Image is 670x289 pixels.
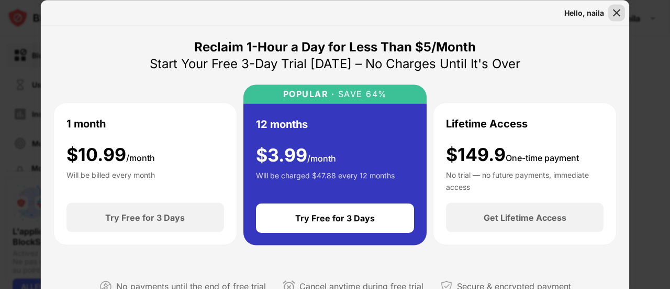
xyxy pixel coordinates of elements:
[307,153,336,163] span: /month
[105,212,185,223] div: Try Free for 3 Days
[66,169,155,190] div: Will be billed every month
[66,144,155,165] div: $ 10.99
[506,152,579,163] span: One-time payment
[126,152,155,163] span: /month
[564,8,604,17] div: Hello, naila
[66,115,106,131] div: 1 month
[256,116,308,132] div: 12 months
[283,89,335,99] div: POPULAR ·
[334,89,387,99] div: SAVE 64%
[446,144,579,165] div: $149.9
[150,55,520,72] div: Start Your Free 3-Day Trial [DATE] – No Charges Until It's Over
[194,38,476,55] div: Reclaim 1-Hour a Day for Less Than $5/Month
[446,169,604,190] div: No trial — no future payments, immediate access
[446,115,528,131] div: Lifetime Access
[256,170,395,191] div: Will be charged $47.88 every 12 months
[484,212,566,223] div: Get Lifetime Access
[295,213,375,223] div: Try Free for 3 Days
[256,144,336,166] div: $ 3.99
